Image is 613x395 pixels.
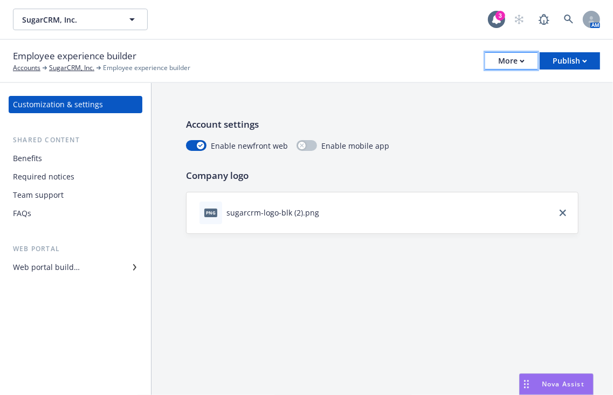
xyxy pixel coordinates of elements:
[9,259,142,276] a: Web portal builder
[321,140,389,151] span: Enable mobile app
[553,53,587,69] div: Publish
[556,206,569,219] a: close
[558,9,580,30] a: Search
[211,140,288,151] span: Enable newfront web
[9,205,142,222] a: FAQs
[542,379,584,389] span: Nova Assist
[520,374,533,394] div: Drag to move
[13,63,40,73] a: Accounts
[323,207,332,218] button: download file
[13,9,148,30] button: SugarCRM, Inc.
[485,52,538,70] button: More
[13,186,64,204] div: Team support
[22,14,115,25] span: SugarCRM, Inc.
[519,373,594,395] button: Nova Assist
[495,11,505,20] div: 3
[49,63,94,73] a: SugarCRM, Inc.
[9,168,142,185] a: Required notices
[13,259,80,276] div: Web portal builder
[9,96,142,113] a: Customization & settings
[498,53,525,69] div: More
[13,49,136,63] span: Employee experience builder
[103,63,190,73] span: Employee experience builder
[9,150,142,167] a: Benefits
[9,244,142,254] div: Web portal
[204,209,217,217] span: png
[226,207,319,218] div: sugarcrm-logo-blk (2).png
[13,168,74,185] div: Required notices
[186,117,578,131] p: Account settings
[13,150,42,167] div: Benefits
[186,169,578,183] p: Company logo
[13,96,103,113] div: Customization & settings
[508,9,530,30] a: Start snowing
[9,135,142,145] div: Shared content
[533,9,555,30] a: Report a Bug
[540,52,600,70] button: Publish
[13,205,31,222] div: FAQs
[9,186,142,204] a: Team support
